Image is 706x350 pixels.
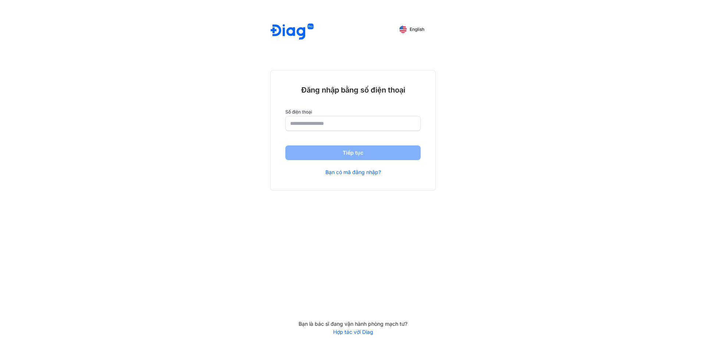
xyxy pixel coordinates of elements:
[285,109,421,115] label: Số điện thoại
[285,85,421,95] div: Đăng nhập bằng số điện thoại
[394,24,429,35] button: English
[410,27,424,32] span: English
[285,145,421,160] button: Tiếp tục
[399,26,407,33] img: English
[270,329,436,335] a: Hợp tác với Diag
[270,321,436,327] div: Bạn là bác sĩ đang vận hành phòng mạch tư?
[325,169,381,176] a: Bạn có mã đăng nhập?
[271,24,314,41] img: logo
